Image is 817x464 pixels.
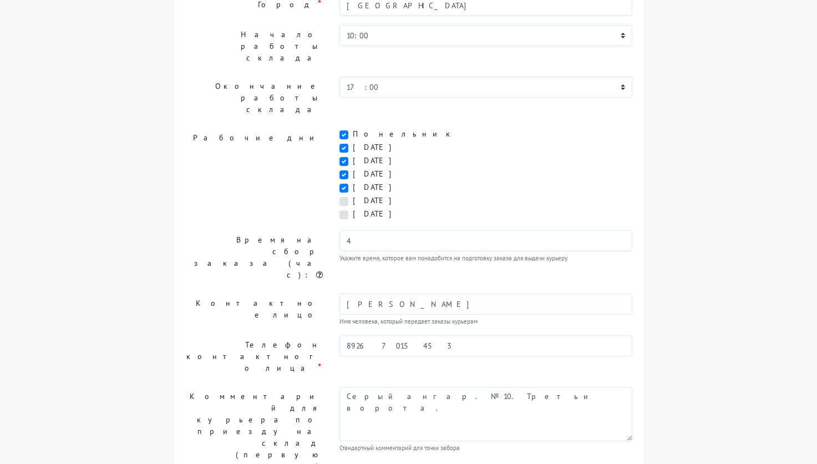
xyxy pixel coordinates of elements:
[353,168,400,180] label: [DATE]
[176,335,331,378] label: Телефон контактного лица
[353,208,400,220] label: [DATE]
[176,128,331,221] label: Рабочие дни
[353,195,400,206] label: [DATE]
[339,317,633,326] small: Имя человека, который передает заказы курьерам
[339,443,633,453] small: Стандартный комментарий для точки забора
[353,181,400,193] label: [DATE]
[339,254,633,263] small: Укажите время, которое вам понадобится на подготовку заказа для выдачи курьеру.
[176,230,331,285] label: Время на сбор заказа (час):
[176,77,331,119] label: Окончание работы склада
[353,155,400,167] label: [DATE]
[176,294,331,326] label: Контактное лицо
[176,25,331,68] label: Начало работы склада
[353,128,457,140] label: Понельник
[353,142,400,153] label: [DATE]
